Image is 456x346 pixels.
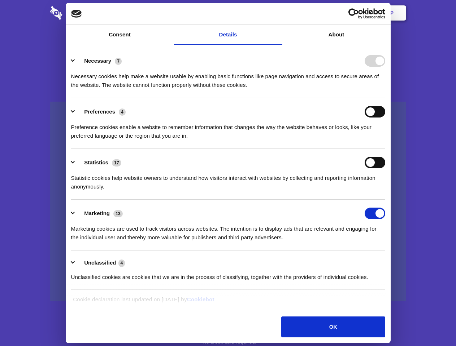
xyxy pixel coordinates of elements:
a: Details [174,25,282,45]
a: Pricing [212,2,243,24]
span: 17 [112,159,121,167]
a: About [282,25,391,45]
span: 13 [113,210,123,217]
a: Wistia video thumbnail [50,102,406,302]
button: Unclassified (4) [71,258,130,267]
label: Preferences [84,108,115,115]
label: Necessary [84,58,111,64]
img: logo-wordmark-white-trans-d4663122ce5f474addd5e946df7df03e33cb6a1c49d2221995e7729f52c070b2.svg [50,6,112,20]
img: logo [71,10,82,18]
iframe: Drift Widget Chat Controller [420,310,447,337]
label: Marketing [84,210,110,216]
span: 4 [119,108,126,116]
div: Marketing cookies are used to track visitors across websites. The intention is to display ads tha... [71,219,385,242]
a: Usercentrics Cookiebot - opens in a new window [322,8,385,19]
button: OK [281,316,385,337]
span: 7 [115,58,122,65]
div: Cookie declaration last updated on [DATE] by [68,295,388,309]
span: 4 [118,259,125,267]
button: Marketing (13) [71,208,127,219]
div: Necessary cookies help make a website usable by enabling basic functions like page navigation and... [71,67,385,89]
div: Preference cookies enable a website to remember information that changes the way the website beha... [71,117,385,140]
h4: Auto-redaction of sensitive data, encrypted data sharing and self-destructing private chats. Shar... [50,66,406,89]
button: Statistics (17) [71,157,126,168]
button: Necessary (7) [71,55,126,67]
label: Statistics [84,159,108,165]
a: Consent [66,25,174,45]
a: Login [327,2,359,24]
div: Statistic cookies help website owners to understand how visitors interact with websites by collec... [71,168,385,191]
button: Preferences (4) [71,106,130,117]
a: Contact [293,2,326,24]
a: Cookiebot [187,296,214,302]
div: Unclassified cookies are cookies that we are in the process of classifying, together with the pro... [71,267,385,281]
h1: Eliminate Slack Data Loss. [50,32,406,58]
